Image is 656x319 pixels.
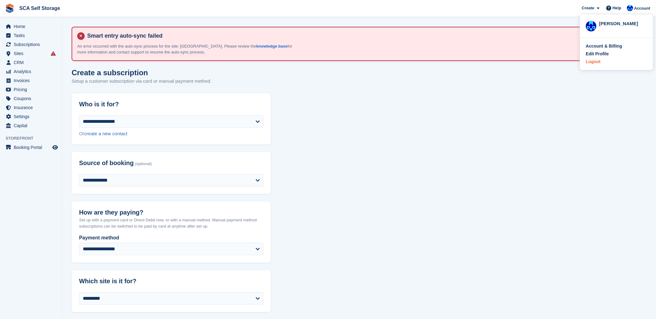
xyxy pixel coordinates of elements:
span: Home [14,22,51,31]
a: menu [3,76,59,85]
span: Capital [14,121,51,130]
a: menu [3,112,59,121]
a: menu [3,121,59,130]
a: menu [3,85,59,94]
span: Tasks [14,31,51,40]
span: Create [582,5,594,11]
img: stora-icon-8386f47178a22dfd0bd8f6a31ec36ba5ce8667c1dd55bd0f319d3a0aa187defe.svg [5,4,14,13]
h4: Smart entry auto-sync failed [85,32,641,39]
h2: Which site is it for? [79,278,263,285]
h2: How are they paying? [79,209,263,216]
i: Smart entry sync failures have occurred [51,51,56,56]
div: [PERSON_NAME] [599,20,647,26]
span: (optional) [135,162,152,166]
a: knowledge base [256,44,287,49]
a: menu [3,103,59,112]
span: CRM [14,58,51,67]
span: Coupons [14,94,51,103]
a: menu [3,58,59,67]
a: menu [3,31,59,40]
a: create a new contact [84,131,127,136]
div: Account & Billing [586,43,622,49]
span: Account [634,5,650,12]
span: Storefront [6,135,62,141]
span: Help [613,5,621,11]
a: Logout [586,58,647,65]
a: SCA Self Storage [17,3,63,13]
a: menu [3,40,59,49]
a: menu [3,67,59,76]
span: Sites [14,49,51,58]
a: Preview store [51,144,59,151]
h1: Create a subscription [72,68,148,77]
span: Pricing [14,85,51,94]
h2: Who is it for? [79,101,263,108]
span: Source of booking [79,159,134,167]
span: Analytics [14,67,51,76]
span: Insurance [14,103,51,112]
p: Setup a customer subscription via card or manual payment method. [72,78,211,85]
p: Set up with a payment card or Direct Debit now, or with a manual method. Manual payment method su... [79,217,263,229]
a: menu [3,49,59,58]
p: An error occurred with the auto-sync process for the site: [GEOGRAPHIC_DATA]. Please review the f... [77,43,295,55]
a: menu [3,143,59,152]
span: Invoices [14,76,51,85]
div: Logout [586,58,601,65]
span: Subscriptions [14,40,51,49]
div: Or [79,130,263,137]
a: menu [3,22,59,31]
a: menu [3,94,59,103]
div: Edit Profile [586,51,609,57]
span: Settings [14,112,51,121]
span: Booking Portal [14,143,51,152]
img: Kelly Neesham [586,21,597,31]
a: Account & Billing [586,43,647,49]
label: Payment method [79,234,263,242]
a: Edit Profile [586,51,647,57]
img: Kelly Neesham [627,5,633,11]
